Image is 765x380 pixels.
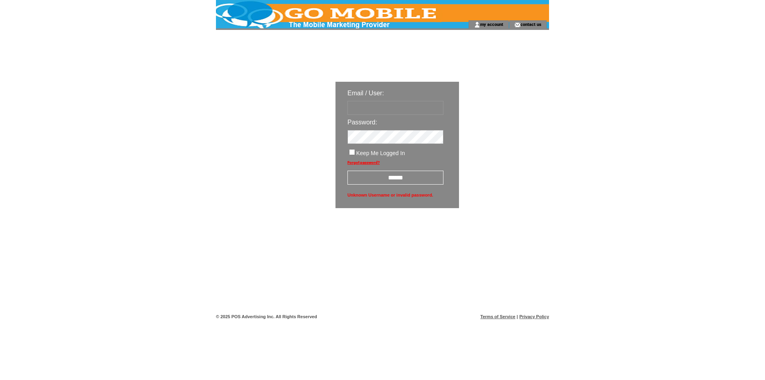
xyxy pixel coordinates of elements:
span: Email / User: [347,90,384,96]
span: Unknown Username or invalid password. [347,191,443,199]
a: my account [480,22,503,27]
span: © 2025 POS Advertising Inc. All Rights Reserved [216,314,317,319]
img: contact_us_icon.gif [514,22,520,28]
a: contact us [520,22,541,27]
a: Terms of Service [481,314,516,319]
a: Privacy Policy [519,314,549,319]
a: Forgot password? [347,160,380,165]
span: | [517,314,518,319]
span: Keep Me Logged In [356,150,405,156]
span: Password: [347,119,377,126]
img: account_icon.gif [474,22,480,28]
img: transparent.png [482,228,522,238]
